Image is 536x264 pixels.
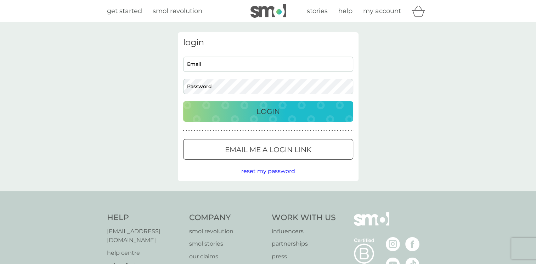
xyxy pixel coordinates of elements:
p: ● [245,129,247,132]
button: Login [183,101,353,122]
span: reset my password [241,168,295,174]
a: smol revolution [153,6,202,16]
p: ● [323,129,325,132]
p: ● [337,129,338,132]
a: my account [363,6,401,16]
p: ● [350,129,352,132]
p: ● [186,129,187,132]
a: smol stories [189,239,265,248]
a: press [272,252,336,261]
button: reset my password [241,167,295,176]
p: ● [242,129,244,132]
p: ● [340,129,341,132]
h4: Work With Us [272,212,336,223]
img: visit the smol Instagram page [386,237,400,251]
p: ● [250,129,252,132]
a: help [338,6,352,16]
p: ● [199,129,201,132]
img: visit the smol Facebook page [405,237,419,251]
p: ● [310,129,311,132]
p: ● [291,129,293,132]
span: help [338,7,352,15]
p: ● [294,129,295,132]
span: smol revolution [153,7,202,15]
p: ● [272,129,273,132]
p: ● [261,129,263,132]
p: ● [299,129,300,132]
span: get started [107,7,142,15]
p: ● [194,129,195,132]
a: influencers [272,227,336,236]
a: partnerships [272,239,336,248]
a: [EMAIL_ADDRESS][DOMAIN_NAME] [107,227,182,245]
p: ● [302,129,303,132]
p: ● [297,129,298,132]
p: ● [197,129,198,132]
p: ● [321,129,322,132]
p: ● [202,129,203,132]
p: ● [218,129,220,132]
p: ● [205,129,206,132]
p: ● [332,129,333,132]
p: ● [188,129,190,132]
p: ● [183,129,185,132]
p: ● [240,129,241,132]
p: ● [318,129,320,132]
p: ● [226,129,228,132]
p: ● [191,129,192,132]
p: ● [270,129,271,132]
button: Email me a login link [183,139,353,160]
p: ● [267,129,268,132]
p: ● [213,129,214,132]
p: ● [224,129,225,132]
div: basket [412,4,429,18]
a: our claims [189,252,265,261]
p: ● [277,129,279,132]
p: ● [283,129,284,132]
p: ● [234,129,236,132]
p: Email me a login link [225,144,311,155]
p: ● [329,129,330,132]
span: stories [307,7,328,15]
p: ● [210,129,211,132]
img: smol [354,212,389,236]
p: ● [259,129,260,132]
p: ● [307,129,309,132]
a: smol revolution [189,227,265,236]
h3: login [183,38,353,48]
p: ● [348,129,349,132]
p: ● [248,129,249,132]
p: ● [280,129,282,132]
p: ● [326,129,328,132]
p: ● [256,129,257,132]
p: ● [313,129,314,132]
p: ● [334,129,336,132]
p: ● [215,129,217,132]
h4: Company [189,212,265,223]
a: help centre [107,248,182,258]
p: ● [305,129,306,132]
img: smol [250,4,286,18]
p: ● [275,129,276,132]
p: ● [288,129,290,132]
p: ● [345,129,346,132]
h4: Help [107,212,182,223]
span: my account [363,7,401,15]
p: ● [207,129,209,132]
p: ● [315,129,317,132]
p: ● [253,129,255,132]
p: ● [229,129,230,132]
p: ● [221,129,222,132]
p: Login [256,106,280,117]
p: ● [264,129,265,132]
p: ● [286,129,287,132]
a: get started [107,6,142,16]
p: ● [237,129,238,132]
a: stories [307,6,328,16]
